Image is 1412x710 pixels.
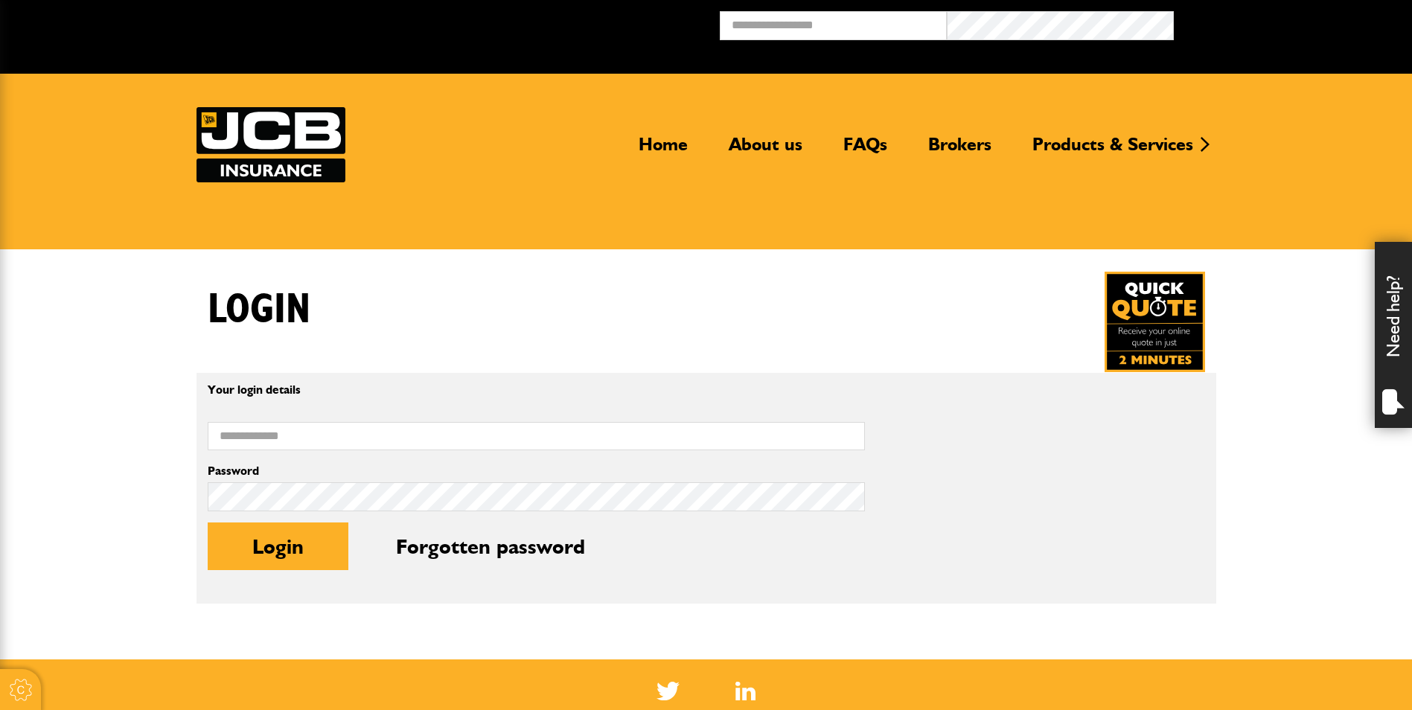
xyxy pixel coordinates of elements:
[208,384,865,396] p: Your login details
[1174,11,1401,34] button: Broker Login
[735,682,755,700] a: LinkedIn
[657,682,680,700] img: Twitter
[197,107,345,182] a: JCB Insurance Services
[627,133,699,167] a: Home
[832,133,898,167] a: FAQs
[208,465,865,477] label: Password
[718,133,814,167] a: About us
[1021,133,1204,167] a: Products & Services
[208,285,310,335] h1: Login
[208,522,348,570] button: Login
[735,682,755,700] img: Linked In
[1105,272,1205,372] img: Quick Quote
[917,133,1003,167] a: Brokers
[1105,272,1205,372] a: Get your insurance quote in just 2-minutes
[1375,242,1412,428] div: Need help?
[197,107,345,182] img: JCB Insurance Services logo
[351,522,630,570] button: Forgotten password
